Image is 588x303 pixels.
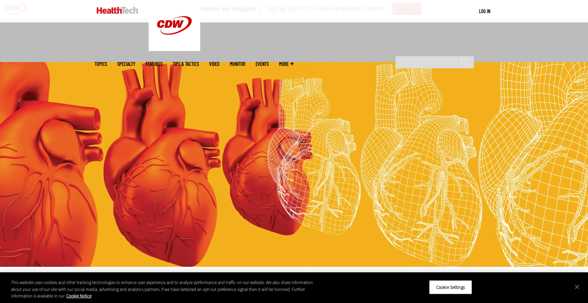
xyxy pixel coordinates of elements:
span: Topics [95,61,107,67]
a: Video [209,61,220,67]
span: Specialty [117,61,135,67]
a: Log in [479,8,490,14]
a: More information about your privacy [66,293,92,299]
a: Tips & Tactics [173,61,199,67]
a: MonITor [230,61,245,67]
a: CDW [149,46,200,53]
img: Home [97,7,138,14]
div: User menu [479,8,490,15]
button: Close [569,279,585,294]
a: Events [256,61,269,67]
a: Features [146,61,162,67]
div: This website uses cookies and other tracking technologies to enhance user experience and to analy... [11,279,323,300]
span: More [279,61,293,67]
button: Cookie Settings [429,280,472,294]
